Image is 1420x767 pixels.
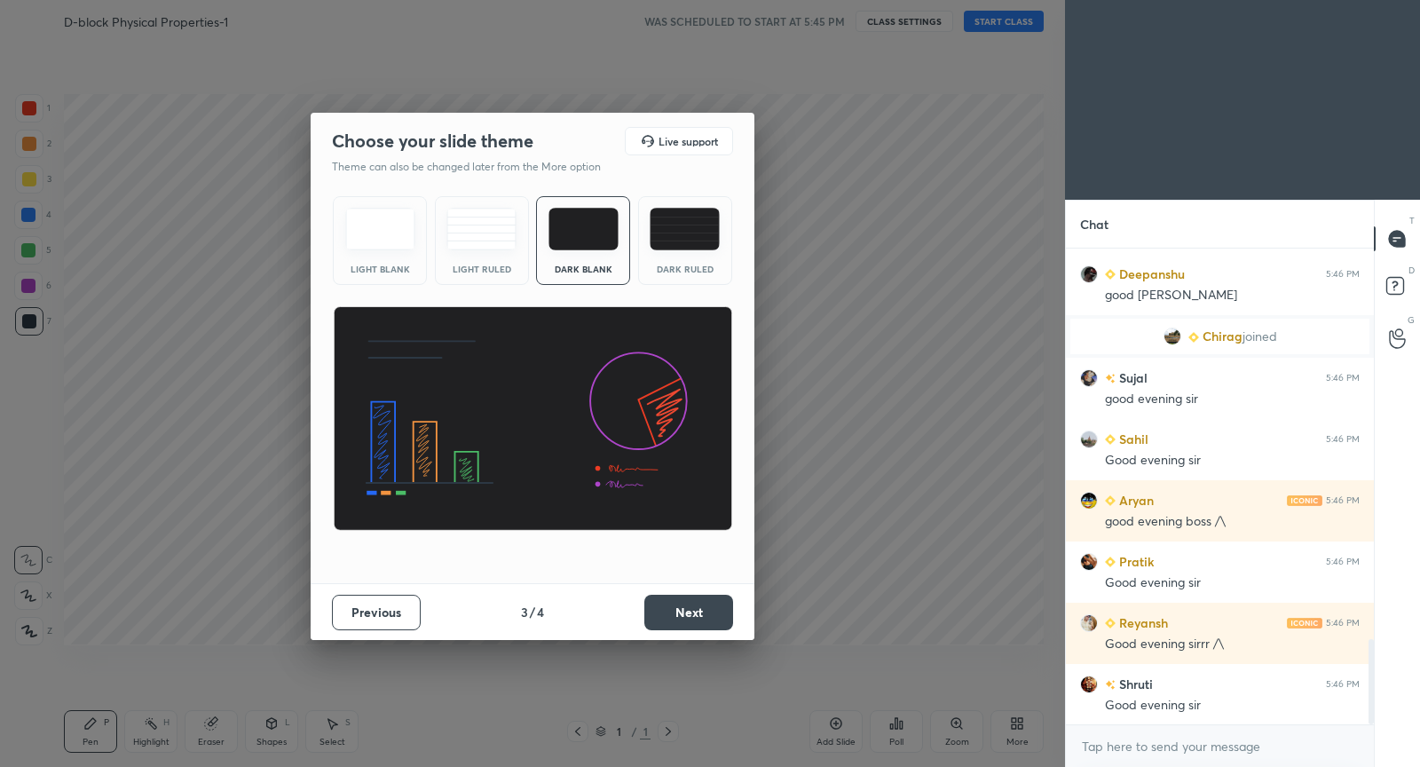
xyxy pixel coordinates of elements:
img: Learner_Badge_beginner_1_8b307cf2a0.svg [1188,332,1199,343]
img: Learner_Badge_beginner_1_8b307cf2a0.svg [1105,618,1116,629]
img: no-rating-badge.077c3623.svg [1105,374,1116,383]
img: Learner_Badge_beginner_1_8b307cf2a0.svg [1105,495,1116,506]
img: Learner_Badge_beginner_1_8b307cf2a0.svg [1105,434,1116,445]
img: 174a9f0cb0c248f58d76c0e253940d34.jpg [1080,369,1098,387]
h4: 4 [537,603,544,621]
img: lightRuledTheme.5fabf969.svg [446,208,517,250]
h6: Sahil [1116,430,1148,448]
button: Previous [332,595,421,630]
div: Good evening sirrr /\ [1105,636,1360,653]
img: a02e50d859b94ac9a1edec443ad5d595.jpg [1080,492,1098,510]
img: c91420a3fb614c739ca9e5b6b76eb01e.jpg [1080,676,1098,693]
h5: Live support [659,136,718,146]
div: Dark Ruled [650,265,721,273]
div: Good evening sir [1105,452,1360,470]
div: 5:46 PM [1326,557,1360,567]
img: darkThemeBanner.d06ce4a2.svg [333,306,733,532]
h2: Choose your slide theme [332,130,533,153]
h6: Pratik [1116,552,1154,571]
p: Chat [1066,201,1123,248]
div: 5:46 PM [1326,495,1360,506]
h6: Deepanshu [1116,265,1185,283]
p: G [1408,313,1415,327]
img: no-rating-badge.077c3623.svg [1105,680,1116,690]
img: 228cd69e591e4385a769e84f98626002.jpg [1164,328,1181,345]
div: Dark Blank [548,265,619,273]
img: 95a0e5776f104972b0c95024008485dc.jpg [1080,553,1098,571]
h6: Aryan [1116,491,1154,510]
p: T [1409,214,1415,227]
h4: / [530,603,535,621]
div: 5:46 PM [1326,269,1360,280]
img: Learner_Badge_beginner_1_8b307cf2a0.svg [1105,269,1116,280]
div: grid [1066,249,1374,725]
img: iconic-light.a09c19a4.png [1287,618,1322,629]
img: b18e2adee8954bcf935dd93a66f6bcc6.jpg [1080,431,1098,448]
div: 5:46 PM [1326,618,1360,629]
div: 5:46 PM [1326,373,1360,383]
div: Good evening sir [1105,574,1360,592]
h4: 3 [521,603,528,621]
h6: Shruti [1116,675,1153,693]
p: Theme can also be changed later from the More option [332,159,619,175]
div: good evening boss /\ [1105,513,1360,531]
h6: Sujal [1116,368,1148,387]
img: iconic-light.a09c19a4.png [1287,495,1322,506]
img: e30fa9d2e2f2489e9f4cae539fd05d8c.jpg [1080,614,1098,632]
img: Learner_Badge_beginner_1_8b307cf2a0.svg [1105,557,1116,567]
span: Chirag [1203,329,1242,344]
div: Good evening sir [1105,697,1360,715]
div: Light Blank [344,265,415,273]
div: good evening sir [1105,391,1360,408]
img: lightTheme.e5ed3b09.svg [345,208,415,250]
img: darkTheme.f0cc69e5.svg [548,208,619,250]
img: bab0f5ab69564a2ab9f27ed77c51c83f.jpg [1080,265,1098,283]
button: Next [644,595,733,630]
h6: Reyansh [1116,613,1168,632]
div: good [PERSON_NAME] [1105,287,1360,304]
div: 5:46 PM [1326,434,1360,445]
div: 5:46 PM [1326,679,1360,690]
span: joined [1242,329,1277,344]
div: Light Ruled [446,265,517,273]
img: darkRuledTheme.de295e13.svg [650,208,720,250]
p: D [1408,264,1415,277]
